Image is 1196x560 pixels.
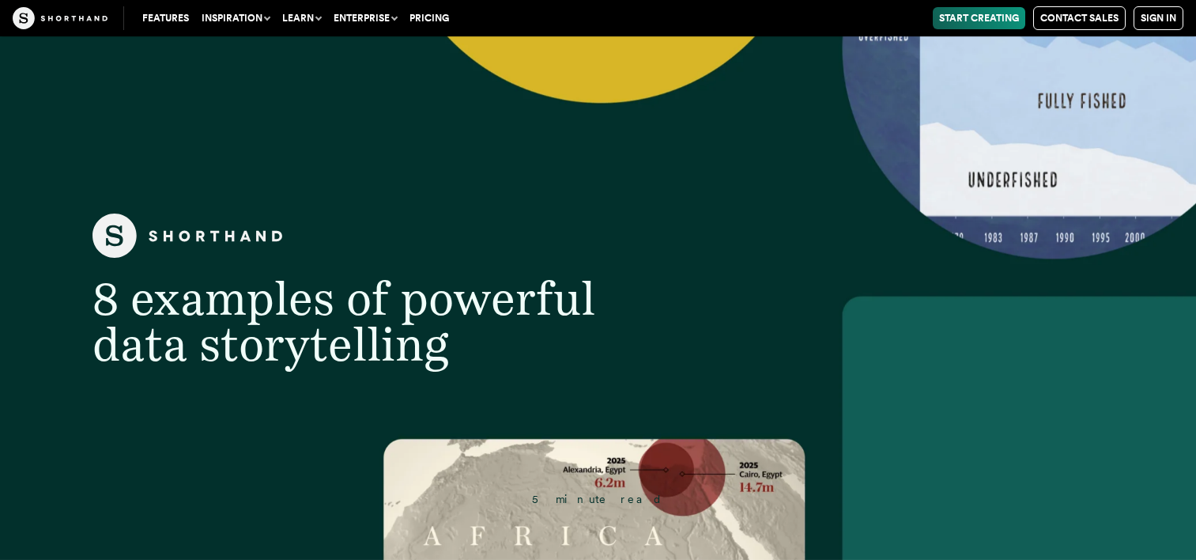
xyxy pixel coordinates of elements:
[403,7,455,29] a: Pricing
[1134,6,1183,30] a: Sign in
[276,7,327,29] button: Learn
[933,7,1025,29] a: Start Creating
[92,271,595,372] span: 8 examples of powerful data storytelling
[327,7,403,29] button: Enterprise
[195,7,276,29] button: Inspiration
[532,493,663,505] span: 5 minute read
[13,7,108,29] img: The Craft
[136,7,195,29] a: Features
[1033,6,1126,30] a: Contact Sales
